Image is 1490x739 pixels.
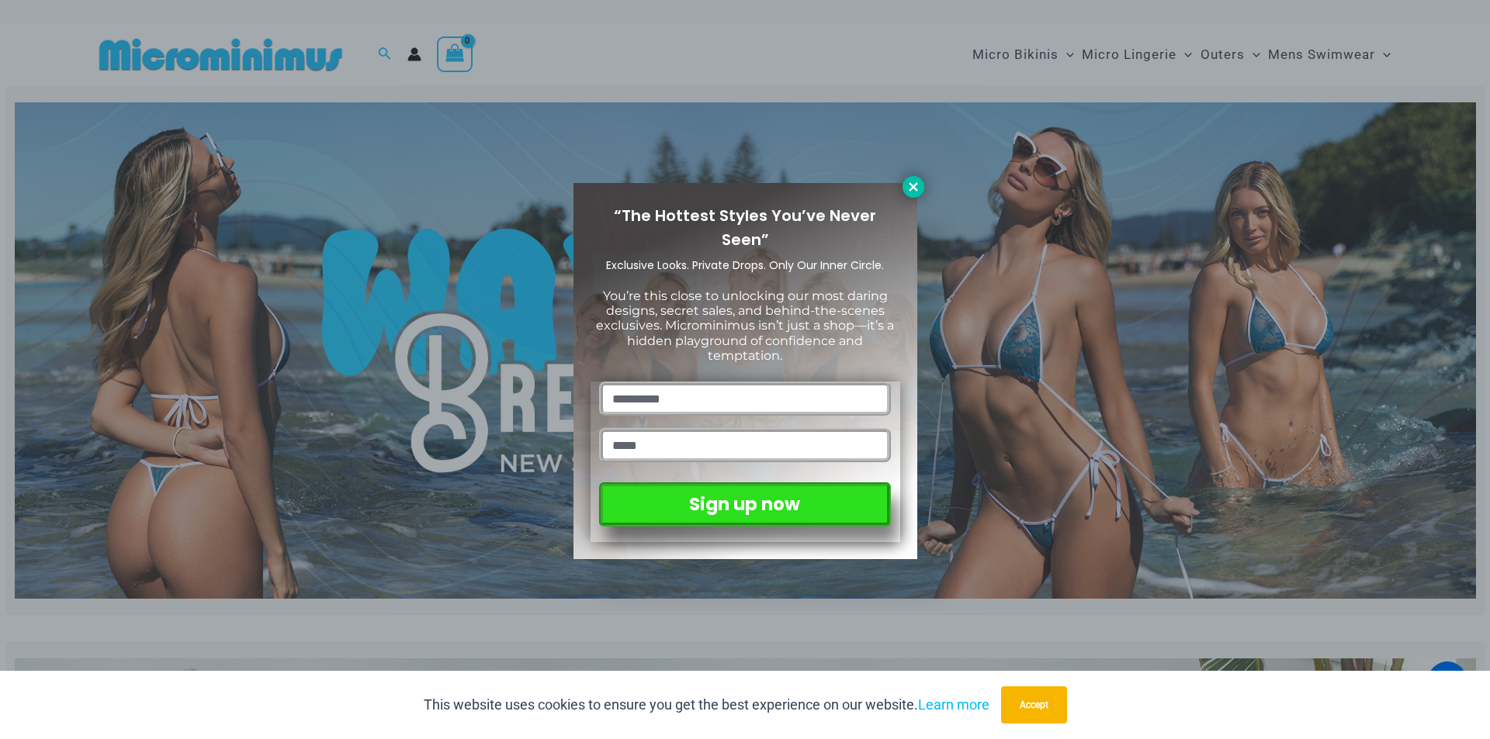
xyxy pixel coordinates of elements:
a: Learn more [918,696,989,713]
button: Close [903,176,924,198]
span: Exclusive Looks. Private Drops. Only Our Inner Circle. [606,257,884,273]
span: “The Hottest Styles You’ve Never Seen” [614,205,876,250]
p: This website uses cookies to ensure you get the best experience on our website. [424,693,989,717]
span: You’re this close to unlocking our most daring designs, secret sales, and behind-the-scenes exclu... [596,288,894,363]
button: Sign up now [599,482,890,527]
button: Accept [1001,686,1067,723]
